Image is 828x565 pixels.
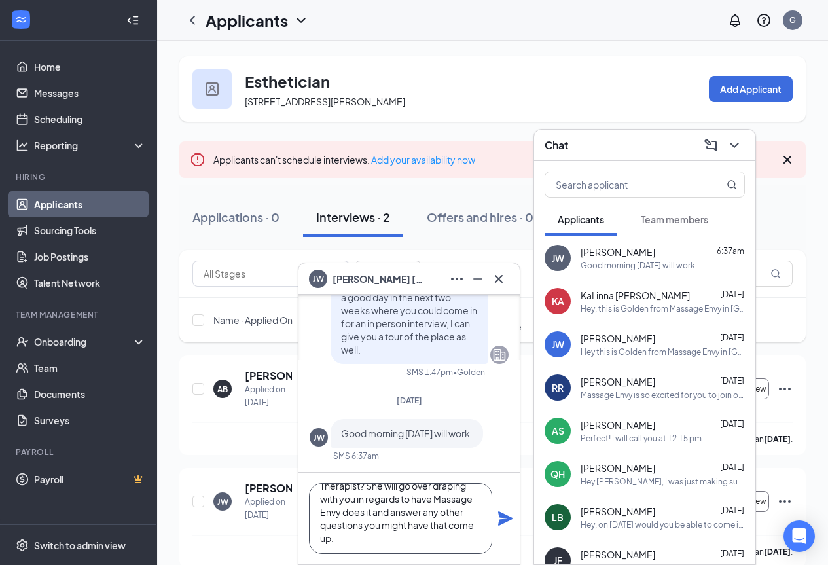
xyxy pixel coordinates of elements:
span: [DATE] [720,376,744,386]
svg: Ellipses [449,271,465,287]
span: [DATE] [720,505,744,515]
svg: Error [190,152,206,168]
h5: [PERSON_NAME] [245,369,292,383]
a: Messages [34,80,146,106]
div: Perfect! I will call you at 12:15 pm. [581,433,704,444]
span: • Golden [453,367,485,378]
button: Filter Filters [355,261,422,287]
div: JW [552,338,564,351]
svg: Collapse [126,14,139,27]
svg: ComposeMessage [703,137,719,153]
h5: [PERSON_NAME] [245,481,292,496]
svg: Ellipses [777,494,793,509]
span: Good morning [DATE] will work. [341,428,473,439]
div: Hiring [16,172,143,183]
div: Applications · 0 [192,209,279,225]
svg: Analysis [16,139,29,152]
a: Surveys [34,407,146,433]
div: Applied on [DATE] [245,496,308,522]
textarea: Perfect if you want to come in at 9, that would be awesome. Also, would you might taking out an h... [309,483,492,554]
span: [DATE] [720,549,744,558]
div: Hey this is Golden from Massage Envy in [GEOGRAPHIC_DATA]. I tried reaching out to you on the num... [581,346,745,357]
svg: Cross [780,152,795,168]
b: [DATE] [764,547,791,556]
span: [PERSON_NAME] [581,375,655,388]
div: LB [552,511,564,524]
a: Applicants [34,191,146,217]
svg: Plane [497,511,513,526]
svg: QuestionInfo [756,12,772,28]
div: RR [552,381,564,394]
span: Name · Applied On [213,314,293,327]
div: Interviews · 2 [316,209,390,225]
div: JW [552,251,564,264]
div: G [789,14,796,26]
div: Open Intercom Messenger [783,520,815,552]
svg: WorkstreamLogo [14,13,27,26]
svg: Settings [16,539,29,552]
span: [DATE] [397,395,422,405]
svg: Minimize [470,271,486,287]
svg: UserCheck [16,335,29,348]
span: Hey, I would love to go ahead and continue with hiring you. I will be sending over onboarding pap... [341,239,477,355]
div: Good morning [DATE] will work. [581,260,697,271]
span: [PERSON_NAME] [PERSON_NAME] [333,272,424,286]
div: JW [217,496,228,507]
a: Sourcing Tools [34,217,146,244]
span: Team members [641,213,708,225]
h3: Chat [545,138,568,153]
div: Offers and hires · 0 [427,209,533,225]
input: All Stages [204,266,323,281]
h1: Applicants [206,9,288,31]
span: [DATE] [720,462,744,472]
a: Add your availability now [371,154,475,166]
span: [PERSON_NAME] [581,332,655,345]
a: PayrollCrown [34,466,146,492]
button: ComposeMessage [700,135,721,156]
div: AS [552,424,564,437]
svg: Cross [491,271,507,287]
span: [DATE] [720,333,744,342]
svg: Notifications [727,12,743,28]
span: [DATE] [720,289,744,299]
span: KaLinna [PERSON_NAME] [581,289,690,302]
div: Payroll [16,447,143,458]
div: Onboarding [34,335,135,348]
div: Hey [PERSON_NAME], I was just making sure it is supposed to be a phone interview correct?? [581,476,745,487]
span: Applicants [558,213,604,225]
a: Home [34,54,146,80]
span: [PERSON_NAME] [581,418,655,431]
b: [DATE] [764,434,791,444]
div: JW [314,432,325,443]
a: Talent Network [34,270,146,296]
svg: Document [297,371,308,381]
svg: ChevronDown [293,12,309,28]
svg: ChevronDown [727,137,742,153]
button: Add Applicant [709,76,793,102]
span: [PERSON_NAME] [581,462,655,475]
a: Job Postings [34,244,146,270]
span: [STREET_ADDRESS][PERSON_NAME] [245,96,405,107]
div: SMS 6:37am [333,450,379,462]
div: AB [217,384,228,395]
div: Hey, this is Golden from Massage Envy in [GEOGRAPHIC_DATA]. I reached out to you on both numbers ... [581,303,745,314]
button: Ellipses [446,268,467,289]
span: 6:37am [717,246,744,256]
div: Hey, on [DATE] would you be able to come in at 12 instead of 1? [581,519,745,530]
svg: Document [297,483,308,494]
svg: ChevronLeft [185,12,200,28]
button: ChevronDown [724,135,745,156]
input: Search applicant [545,172,700,197]
span: [PERSON_NAME] [581,246,655,259]
div: Team Management [16,309,143,320]
span: [DATE] [720,419,744,429]
div: SMS 1:47pm [406,367,453,378]
div: Massage Envy is so excited for you to join our team! Do you know anyone else who might be interes... [581,390,745,401]
h3: Esthetician [245,70,330,92]
svg: MagnifyingGlass [770,268,781,279]
div: Switch to admin view [34,539,126,552]
span: Applicants can't schedule interviews. [213,154,475,166]
span: [PERSON_NAME] [581,548,655,561]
